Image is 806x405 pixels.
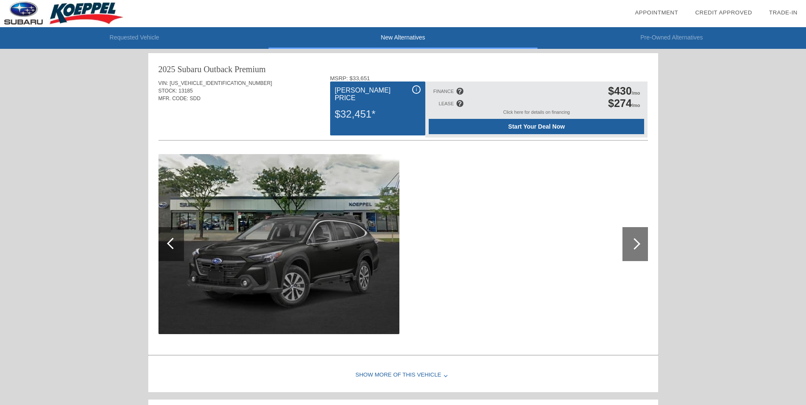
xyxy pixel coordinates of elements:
div: i [412,85,421,94]
span: Start Your Deal Now [439,123,633,130]
span: SDD [190,96,201,101]
span: 13185 [178,88,192,94]
div: 2025 Subaru Outback [158,63,232,75]
a: Trade-In [769,9,798,16]
div: [PERSON_NAME] Price [335,85,421,103]
span: $274 [608,97,632,109]
span: VIN: [158,80,168,86]
span: [US_VEHICLE_IDENTIFICATION_NUMBER] [170,80,272,86]
div: /mo [608,85,640,97]
div: Click here for details on financing [429,110,644,119]
div: MSRP: $33,651 [330,75,648,82]
div: Premium [235,63,266,75]
div: Quoted on [DATE] 5:24:04 PM [158,115,648,129]
span: STOCK: [158,88,177,94]
li: Pre-Owned Alternatives [537,27,806,49]
li: New Alternatives [269,27,537,49]
div: Show More of this Vehicle [148,358,658,392]
span: MFR. CODE: [158,96,189,101]
div: /mo [608,97,640,110]
div: FINANCE [433,89,454,94]
a: Appointment [635,9,678,16]
a: Credit Approved [695,9,752,16]
img: 6843fb5c77b1b4b4614daa6bd972e8e7x.jpg [158,154,399,334]
div: LEASE [439,101,454,106]
div: $32,451* [335,103,421,125]
span: $430 [608,85,632,97]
